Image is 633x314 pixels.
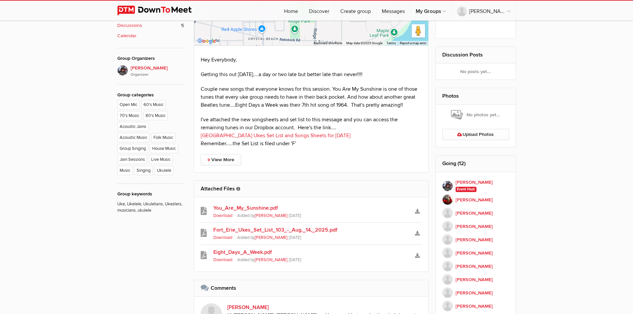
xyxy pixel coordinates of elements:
span: Added by [237,235,289,240]
span: [DATE] [289,257,301,262]
a: [PERSON_NAME] [442,220,509,233]
b: [PERSON_NAME] [456,210,493,217]
a: Fort_Erie_Ukes_Set_List_103_-_Aug._14,_2025.pdf [213,226,409,234]
b: [PERSON_NAME] [456,196,493,204]
a: Download [213,257,232,262]
button: Keyboard shortcuts [314,41,342,46]
img: Marilyn Hardabura [442,234,453,245]
img: Larry B [442,248,453,258]
b: [PERSON_NAME] [456,303,493,310]
b: [PERSON_NAME] [456,289,493,297]
span: [DATE] [289,213,301,218]
img: GillianS [442,261,453,271]
div: Group keywords [117,190,184,198]
a: [PERSON_NAME] Event Host [442,179,509,193]
span: [DATE] [289,235,301,240]
span: Added by [237,257,289,262]
p: Getting this out [DATE]....a day or two late but better late than never!!!! [201,70,422,78]
b: [PERSON_NAME] [456,250,493,257]
h2: Going (12) [442,156,509,171]
img: Google [196,37,218,46]
a: Upload Photos [442,129,509,140]
a: [PERSON_NAME] [442,273,509,286]
a: Discover [304,1,335,21]
a: [PERSON_NAME] [442,286,509,299]
a: My Groups [410,1,451,21]
p: I've attached the new songsheets and set list to this message and you can access the remaining tu... [201,116,422,148]
img: Brenda M [442,194,453,205]
a: [PERSON_NAME] [442,260,509,273]
img: Brian O’Rawe [442,287,453,298]
b: [PERSON_NAME] [456,223,493,230]
span: 5 [181,22,184,29]
a: [PERSON_NAME] [255,213,287,218]
a: Discussions 5 [117,22,184,29]
img: Elaine [117,65,128,76]
img: Marsha Hildebrand [442,274,453,285]
span: No photos yet... [451,109,500,121]
div: Group Organizers [117,55,184,62]
a: [GEOGRAPHIC_DATA] Ukes Set List and Songs Sheets for [DATE] [201,132,351,139]
a: [PERSON_NAME] [442,206,509,220]
p: Hey Everybody, [201,56,422,64]
a: Eight_Days_A_Week.pdf [213,248,409,256]
a: Calendar [117,32,184,40]
h2: Comments [201,280,422,296]
a: [PERSON_NAME] [255,257,287,262]
img: DownToMeet [117,6,202,16]
img: Pam McDonald [442,301,453,311]
a: [PERSON_NAME] [442,299,509,313]
img: Colin Heydon [442,208,453,218]
a: [PERSON_NAME] [442,193,509,206]
a: Open this area in Google Maps (opens a new window) [196,37,218,46]
span: Event Host [456,187,476,192]
b: [PERSON_NAME] [456,263,493,270]
a: [PERSON_NAME] [227,304,269,311]
img: Elaine [442,181,453,191]
b: [PERSON_NAME] [456,179,493,186]
a: You_Are_My_Sunshine.pdf [213,204,409,212]
a: Photos [442,93,459,99]
b: Calendar [117,32,137,40]
a: [PERSON_NAME] [442,233,509,246]
span: Added by [237,213,289,218]
a: Home [279,1,303,21]
a: Report a map error [400,41,426,45]
h2: Attached Files [201,181,422,197]
button: Drag Pegman onto the map to open Street View [412,24,425,38]
div: No posts yet... [436,63,516,79]
p: Couple new songs that everyone knows for this session. You Are My Sunshine is one of those tunes ... [201,85,422,109]
i: Organizer [131,72,184,78]
a: Terms [386,41,396,45]
b: [PERSON_NAME] [456,276,493,283]
img: Sandra Heydon [442,221,453,232]
a: Messages [376,1,410,21]
a: [PERSON_NAME] [452,1,516,21]
span: [PERSON_NAME] [131,64,184,78]
a: View More [201,154,241,165]
a: Download [213,213,232,218]
a: [PERSON_NAME]Organizer [117,65,184,78]
a: Download [213,235,232,240]
span: Map data ©2025 Google [346,41,382,45]
p: Uke, Ukelele, Ukulelians, Ukesters, musicians, ukulele [117,198,184,214]
a: [PERSON_NAME] [255,235,287,240]
div: Group categories [117,91,184,99]
b: Discussions [117,22,142,29]
a: Create group [335,1,376,21]
b: [PERSON_NAME] [456,236,493,244]
a: [PERSON_NAME] [442,246,509,260]
a: Discussion Posts [442,52,483,58]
